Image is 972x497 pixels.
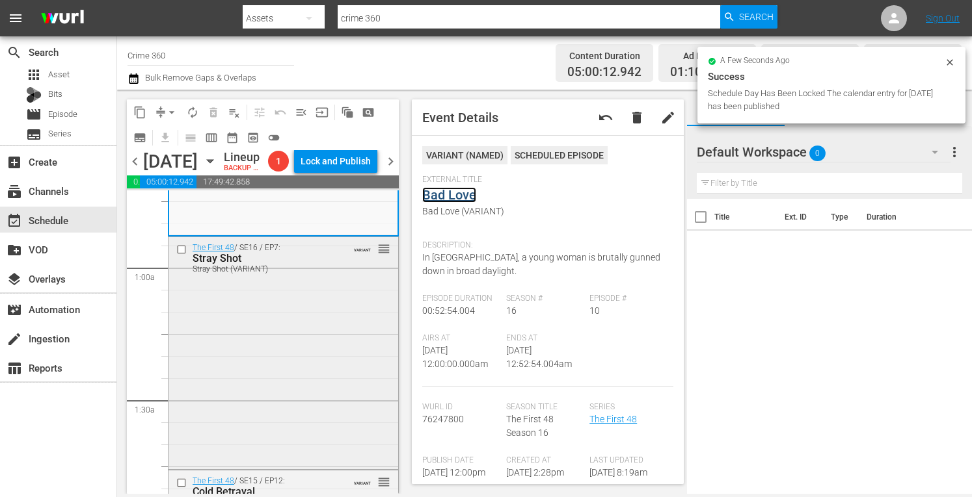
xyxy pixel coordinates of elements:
[708,69,955,84] div: Success
[354,242,371,252] span: VARIANT
[268,156,289,166] span: 1
[8,10,23,26] span: menu
[247,131,260,144] span: preview_outlined
[590,102,621,133] button: undo
[362,106,375,119] span: pageview_outlined
[203,102,224,123] span: Select an event to delete
[182,102,203,123] span: Loop Content
[653,102,684,133] button: edit
[301,149,371,173] div: Lock and Publish
[354,475,371,485] span: VARIANT
[205,131,218,144] span: calendar_view_week_outlined
[567,47,641,65] div: Content Duration
[129,127,150,148] span: Create Series Block
[295,106,308,119] span: menu_open
[422,333,500,344] span: Airs At
[7,331,22,347] span: Ingestion
[720,56,790,66] span: a few seconds ago
[823,199,859,235] th: Type
[506,305,517,316] span: 16
[714,199,777,235] th: Title
[7,155,22,170] span: Create
[670,65,744,80] span: 01:10:04.200
[422,146,507,164] div: VARIANT ( NAMED )
[316,106,329,119] span: input
[422,467,485,478] span: [DATE] 12:00pm
[201,127,222,148] span: Week Calendar View
[193,264,337,274] div: Stray Shot (VARIANT)
[7,242,22,258] span: VOD
[598,110,614,125] span: Revert to Primary Episode
[422,345,488,369] span: [DATE] 12:00:00.000am
[224,164,263,173] div: BACKUP WILL DELIVER: [DATE] 4a (local)
[629,110,645,125] span: delete
[48,88,62,101] span: Bits
[224,102,245,123] span: Clear Lineup
[422,205,667,218] span: Bad Love (VARIANT)
[228,106,241,119] span: playlist_remove_outlined
[926,13,960,23] a: Sign Out
[589,305,600,316] span: 10
[143,73,256,83] span: Bulk Remove Gaps & Overlaps
[143,151,198,172] div: [DATE]
[127,175,140,188] span: 01:10:04.200
[176,125,201,150] span: Day Calendar View
[7,361,22,376] span: Reports
[26,87,42,103] div: Bits
[511,146,608,164] div: Scheduled Episode
[422,175,667,185] span: External Title
[7,302,22,318] span: Automation
[26,127,42,142] span: Series
[809,140,826,167] span: 0
[127,153,143,170] span: chevron_left
[150,102,182,123] span: Remove Gaps & Overlaps
[422,455,500,466] span: Publish Date
[777,199,823,235] th: Ext. ID
[133,131,146,144] span: subtitles_outlined
[26,67,42,83] span: Asset
[193,243,234,252] a: The First 48
[422,402,500,413] span: Wurl Id
[422,305,475,316] span: 00:52:54.004
[589,467,647,478] span: [DATE] 8:19am
[26,107,42,122] span: Episode
[294,149,377,173] button: Lock and Publish
[31,3,94,34] img: ans4CAIJ8jUAAAAAAAAAAAAAAAAAAAAAAAAgQb4GAAAAAAAAAAAAAAAAAAAAAAAAJMjXAAAAAAAAAAAAAAAAAAAAAAAAgAT5G...
[226,131,239,144] span: date_range_outlined
[422,252,660,276] span: In [GEOGRAPHIC_DATA], a young woman is brutally gunned down in broad daylight.
[422,240,667,251] span: Description:
[383,153,399,170] span: chevron_right
[739,5,774,29] span: Search
[589,455,667,466] span: Last Updated
[150,125,176,150] span: Download as CSV
[267,131,280,144] span: toggle_off
[859,199,937,235] th: Duration
[621,102,653,133] button: delete
[506,467,564,478] span: [DATE] 2:28pm
[140,175,196,188] span: 05:00:12.942
[193,243,337,274] div: / SE16 / EP7:
[377,242,390,255] button: reorder
[7,272,22,287] span: Overlays
[660,110,676,125] span: edit
[341,106,354,119] span: auto_awesome_motion_outlined
[506,345,572,369] span: [DATE] 12:52:54.004am
[567,65,641,80] span: 05:00:12.942
[687,108,785,125] span: Workspaces
[133,106,146,119] span: content_copy
[422,294,500,304] span: Episode Duration
[697,134,951,170] div: Default Workspace
[377,475,390,489] span: reorder
[377,475,390,488] button: reorder
[947,144,962,160] span: more_vert
[7,213,22,229] span: Schedule
[506,455,584,466] span: Created At
[422,110,498,125] span: Event Details
[332,99,358,125] span: Refresh All Search Blocks
[589,294,667,304] span: Episode #
[422,187,476,203] a: Bad Love
[377,242,390,256] span: reorder
[422,414,464,424] span: 76247800
[193,252,337,264] div: Stray Shot
[129,102,150,123] span: Copy Lineup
